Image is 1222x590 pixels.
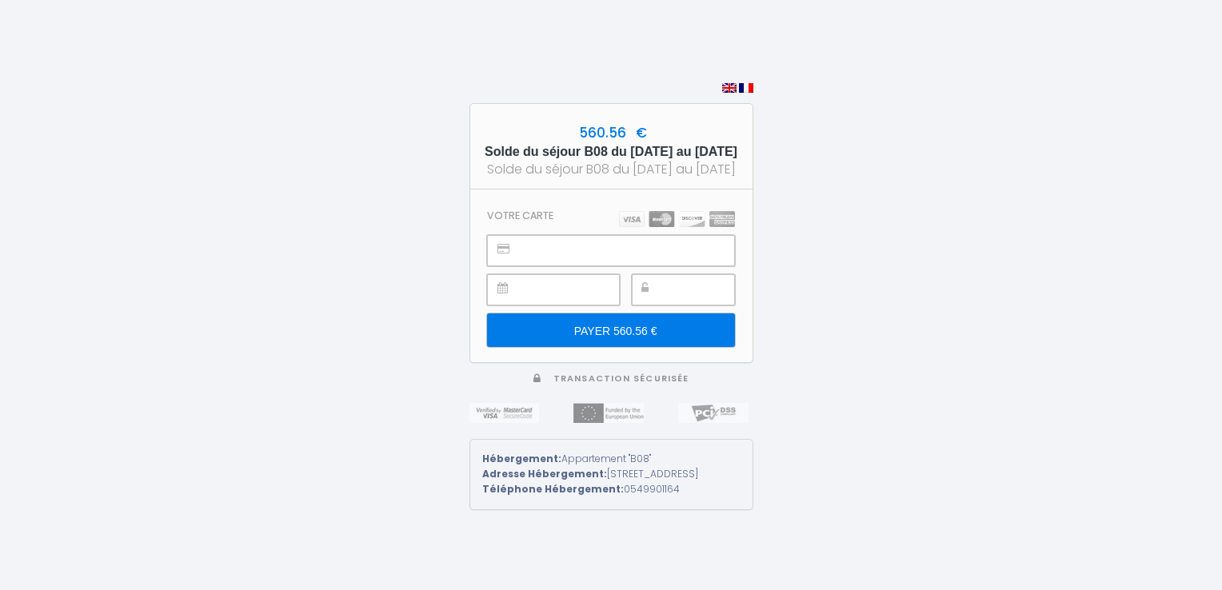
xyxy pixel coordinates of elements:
h5: Solde du séjour B08 du [DATE] au [DATE] [485,144,738,159]
strong: Téléphone Hébergement: [482,482,624,496]
iframe: Secure payment input frame [523,236,733,265]
img: fr.png [739,83,753,93]
div: Solde du séjour B08 du [DATE] au [DATE] [485,159,738,179]
div: 0549901164 [482,482,741,497]
iframe: Secure payment input frame [668,275,734,305]
div: [STREET_ADDRESS] [482,467,741,482]
iframe: Secure payment input frame [523,275,618,305]
img: en.png [722,83,737,93]
img: carts.png [619,211,735,227]
span: Transaction sécurisée [553,373,689,385]
h3: Votre carte [487,209,553,221]
strong: Adresse Hébergement: [482,467,607,480]
strong: Hébergement: [482,452,561,465]
span: 560.56 € [575,123,647,142]
input: PAYER 560.56 € [487,313,734,347]
div: Appartement "B08" [482,452,741,467]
